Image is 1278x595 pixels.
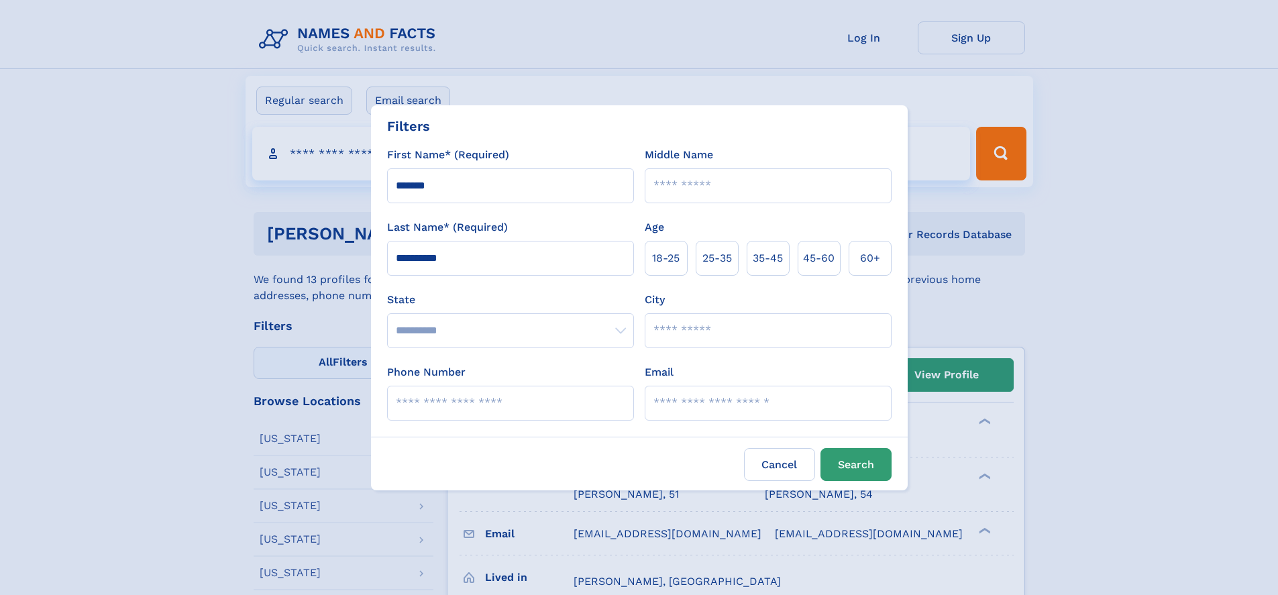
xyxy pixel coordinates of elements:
[652,250,680,266] span: 18‑25
[803,250,835,266] span: 45‑60
[645,219,664,235] label: Age
[744,448,815,481] label: Cancel
[387,219,508,235] label: Last Name* (Required)
[753,250,783,266] span: 35‑45
[387,116,430,136] div: Filters
[387,364,466,380] label: Phone Number
[820,448,892,481] button: Search
[702,250,732,266] span: 25‑35
[387,147,509,163] label: First Name* (Required)
[860,250,880,266] span: 60+
[645,292,665,308] label: City
[387,292,634,308] label: State
[645,364,674,380] label: Email
[645,147,713,163] label: Middle Name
